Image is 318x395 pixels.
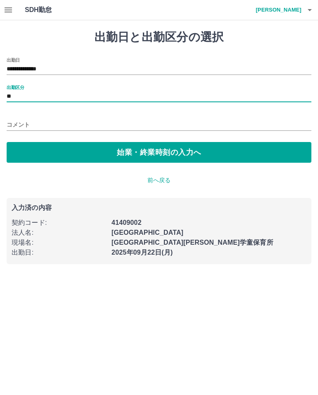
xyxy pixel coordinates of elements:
[7,176,311,185] p: 前へ戻る
[7,30,311,44] h1: 出勤日と出勤区分の選択
[111,239,273,246] b: [GEOGRAPHIC_DATA][PERSON_NAME]学童保育所
[111,219,141,226] b: 41409002
[12,218,106,228] p: 契約コード :
[12,228,106,238] p: 法人名 :
[7,57,20,63] label: 出勤日
[12,248,106,258] p: 出勤日 :
[111,229,183,236] b: [GEOGRAPHIC_DATA]
[7,84,24,90] label: 出勤区分
[111,249,173,256] b: 2025年09月22日(月)
[12,205,306,211] p: 入力済の内容
[12,238,106,248] p: 現場名 :
[7,142,311,163] button: 始業・終業時刻の入力へ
